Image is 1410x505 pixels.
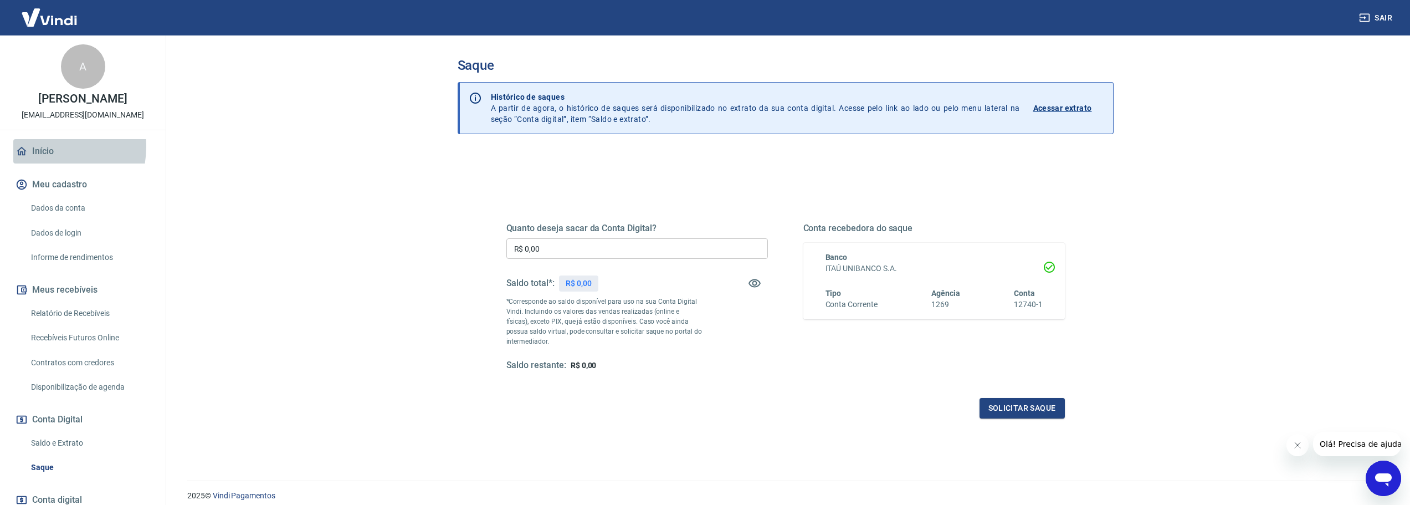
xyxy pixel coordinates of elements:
[38,93,127,105] p: [PERSON_NAME]
[506,278,555,289] h5: Saldo total*:
[803,223,1065,234] h5: Conta recebedora do saque
[931,289,960,298] span: Agência
[22,109,144,121] p: [EMAIL_ADDRESS][DOMAIN_NAME]
[1313,432,1401,456] iframe: Mensagem da empresa
[187,490,1383,502] p: 2025 ©
[571,361,597,370] span: R$ 0,00
[13,278,152,302] button: Meus recebíveis
[1014,289,1035,298] span: Conta
[13,172,152,197] button: Meu cadastro
[1357,8,1397,28] button: Sair
[27,222,152,244] a: Dados de login
[13,407,152,432] button: Conta Digital
[27,432,152,455] a: Saldo e Extrato
[826,299,878,310] h6: Conta Corrente
[458,58,1114,73] h3: Saque
[506,360,566,371] h5: Saldo restante:
[1366,461,1401,496] iframe: Botão para abrir a janela de mensagens
[27,351,152,374] a: Contratos com credores
[826,253,848,262] span: Banco
[13,1,85,34] img: Vindi
[491,91,1020,103] p: Histórico de saques
[1033,91,1104,125] a: Acessar extrato
[1033,103,1092,114] p: Acessar extrato
[27,197,152,220] a: Dados da conta
[1014,299,1043,310] h6: 12740-1
[27,456,152,479] a: Saque
[27,302,152,325] a: Relatório de Recebíveis
[27,327,152,349] a: Recebíveis Futuros Online
[566,278,592,289] p: R$ 0,00
[826,289,842,298] span: Tipo
[980,398,1065,419] button: Solicitar saque
[27,246,152,269] a: Informe de rendimentos
[27,376,152,399] a: Disponibilização de agenda
[931,299,960,310] h6: 1269
[213,491,275,500] a: Vindi Pagamentos
[1286,434,1309,456] iframe: Fechar mensagem
[826,263,1043,274] h6: ITAÚ UNIBANCO S.A.
[506,223,768,234] h5: Quanto deseja sacar da Conta Digital?
[7,8,93,17] span: Olá! Precisa de ajuda?
[491,91,1020,125] p: A partir de agora, o histórico de saques será disponibilizado no extrato da sua conta digital. Ac...
[61,44,105,89] div: A
[506,297,703,346] p: *Corresponde ao saldo disponível para uso na sua Conta Digital Vindi. Incluindo os valores das ve...
[13,139,152,164] a: Início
